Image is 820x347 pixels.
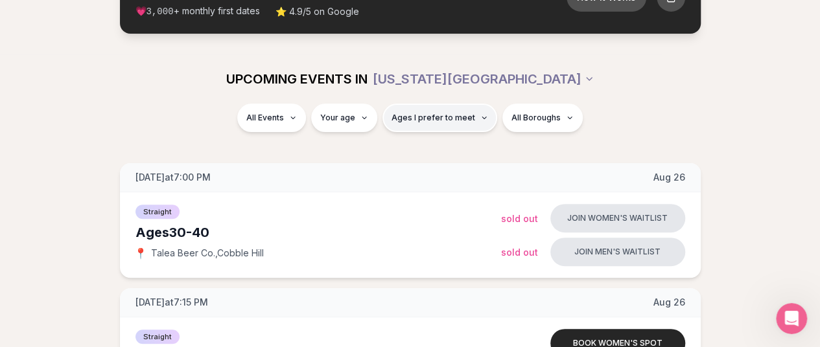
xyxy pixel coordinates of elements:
button: All Boroughs [502,104,583,132]
div: Ages 30-40 [135,223,501,241]
span: ⭐ 4.9/5 on Google [275,5,359,18]
span: Sold Out [501,247,538,258]
span: Talea Beer Co. , Cobble Hill [151,247,264,260]
button: [US_STATE][GEOGRAPHIC_DATA] [373,65,594,93]
iframe: Intercom live chat [776,303,807,334]
span: [DATE] at 7:15 PM [135,296,208,309]
span: Your age [320,113,355,123]
button: Join women's waitlist [550,204,685,232]
span: 💗 + monthly first dates [135,5,260,18]
span: Aug 26 [653,296,685,309]
span: Straight [135,330,180,344]
span: Aug 26 [653,171,685,184]
span: Ages I prefer to meet [392,113,475,123]
button: Ages I prefer to meet [382,104,497,132]
span: All Boroughs [511,113,561,123]
button: Join men's waitlist [550,238,685,266]
span: 3,000 [146,6,174,17]
span: Sold Out [501,213,538,224]
button: Your age [311,104,377,132]
span: Straight [135,205,180,219]
span: [DATE] at 7:00 PM [135,171,211,184]
button: All Events [237,104,306,132]
span: UPCOMING EVENTS IN [226,70,368,88]
span: 📍 [135,248,146,258]
span: All Events [246,113,284,123]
